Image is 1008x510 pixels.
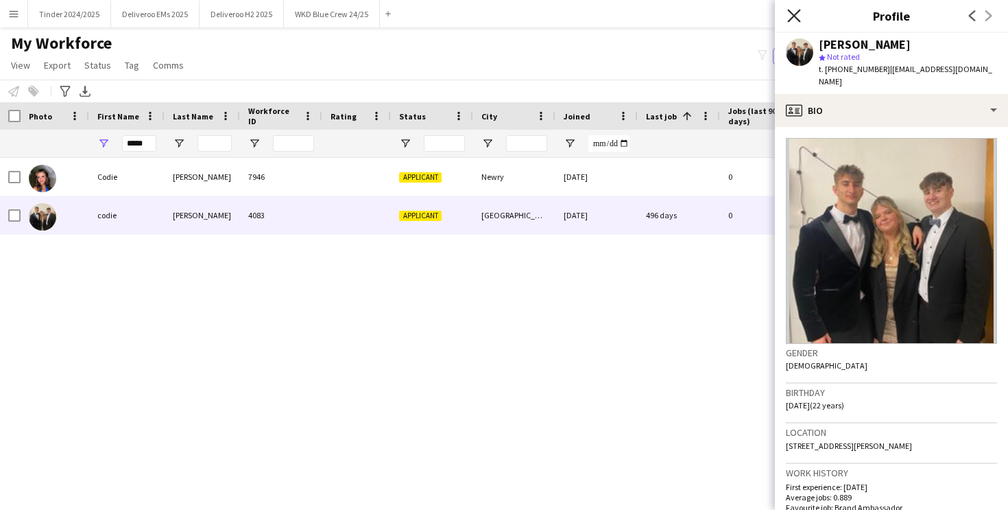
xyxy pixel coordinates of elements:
[473,158,555,196] div: Newry
[786,441,912,451] span: [STREET_ADDRESS][PERSON_NAME]
[786,138,997,344] img: Crew avatar or photo
[564,111,590,121] span: Joined
[775,7,1008,25] h3: Profile
[720,158,809,196] div: 0
[11,33,112,54] span: My Workforce
[77,83,93,100] app-action-btn: Export XLSX
[786,467,997,479] h3: Work history
[122,135,156,152] input: First Name Filter Input
[646,111,677,121] span: Last job
[11,59,30,71] span: View
[29,165,56,192] img: Codie Morgan
[555,158,638,196] div: [DATE]
[240,196,322,234] div: 4083
[125,59,139,71] span: Tag
[111,1,200,27] button: Deliveroo EMs 2025
[775,94,1008,127] div: Bio
[38,56,76,74] a: Export
[399,211,442,221] span: Applicant
[638,196,720,234] div: 496 days
[97,111,139,121] span: First Name
[786,360,867,371] span: [DEMOGRAPHIC_DATA]
[827,51,860,62] span: Not rated
[331,111,357,121] span: Rating
[273,135,314,152] input: Workforce ID Filter Input
[173,137,185,150] button: Open Filter Menu
[5,56,36,74] a: View
[165,158,240,196] div: [PERSON_NAME]
[248,137,261,150] button: Open Filter Menu
[819,64,890,74] span: t. [PHONE_NUMBER]
[819,64,992,86] span: | [EMAIL_ADDRESS][DOMAIN_NAME]
[153,59,184,71] span: Comms
[786,347,997,359] h3: Gender
[29,111,52,121] span: Photo
[197,135,232,152] input: Last Name Filter Input
[399,172,442,183] span: Applicant
[588,135,629,152] input: Joined Filter Input
[284,1,380,27] button: WKD Blue Crew 24/25
[165,196,240,234] div: [PERSON_NAME]
[473,196,555,234] div: [GEOGRAPHIC_DATA]
[786,482,997,492] p: First experience: [DATE]
[57,83,73,100] app-action-btn: Advanced filters
[564,137,576,150] button: Open Filter Menu
[248,106,298,126] span: Workforce ID
[399,111,426,121] span: Status
[720,196,809,234] div: 0
[119,56,145,74] a: Tag
[240,158,322,196] div: 7946
[97,137,110,150] button: Open Filter Menu
[728,106,784,126] span: Jobs (last 90 days)
[173,111,213,121] span: Last Name
[44,59,71,71] span: Export
[89,158,165,196] div: Codie
[28,1,111,27] button: Tinder 2024/2025
[773,48,841,65] button: Everyone9,766
[29,203,56,231] img: codie tracey
[84,59,111,71] span: Status
[481,137,494,150] button: Open Filter Menu
[424,135,465,152] input: Status Filter Input
[200,1,284,27] button: Deliveroo H2 2025
[481,111,497,121] span: City
[147,56,189,74] a: Comms
[555,196,638,234] div: [DATE]
[819,38,911,51] div: [PERSON_NAME]
[786,400,844,410] span: [DATE] (22 years)
[79,56,117,74] a: Status
[399,137,411,150] button: Open Filter Menu
[786,492,997,502] p: Average jobs: 0.889
[506,135,547,152] input: City Filter Input
[89,196,165,234] div: codie
[786,426,997,439] h3: Location
[786,386,997,399] h3: Birthday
